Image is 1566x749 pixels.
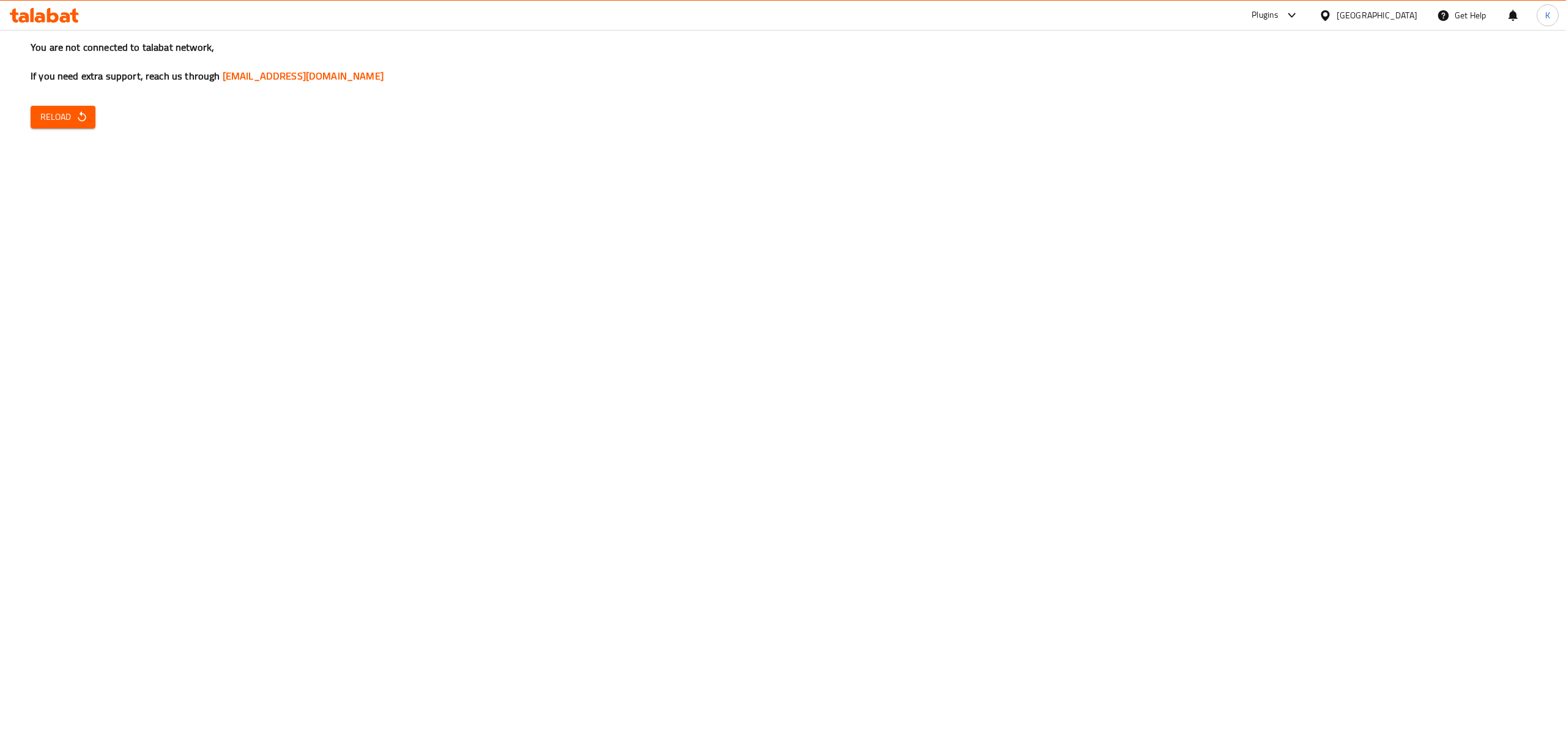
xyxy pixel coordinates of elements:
[223,67,384,85] a: [EMAIL_ADDRESS][DOMAIN_NAME]
[31,40,1535,83] h3: You are not connected to talabat network, If you need extra support, reach us through
[1337,9,1417,22] div: [GEOGRAPHIC_DATA]
[40,109,86,125] span: Reload
[1545,9,1550,22] span: K
[1252,8,1278,23] div: Plugins
[31,106,95,128] button: Reload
